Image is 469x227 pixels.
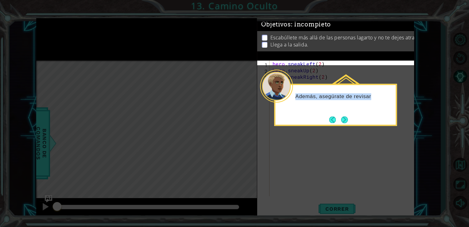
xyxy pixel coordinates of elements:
button: Back [329,116,341,123]
span: : Incompleto [291,23,331,30]
p: Escabúllete más allá de las personas lagarto y no te dejes atrapar. [270,36,424,43]
button: Next [340,116,349,124]
span: Objetivos [261,23,331,30]
div: 1 [258,62,269,68]
p: Además, asegúrate de revisar [295,93,391,100]
p: Llega a la salida. [270,43,308,50]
